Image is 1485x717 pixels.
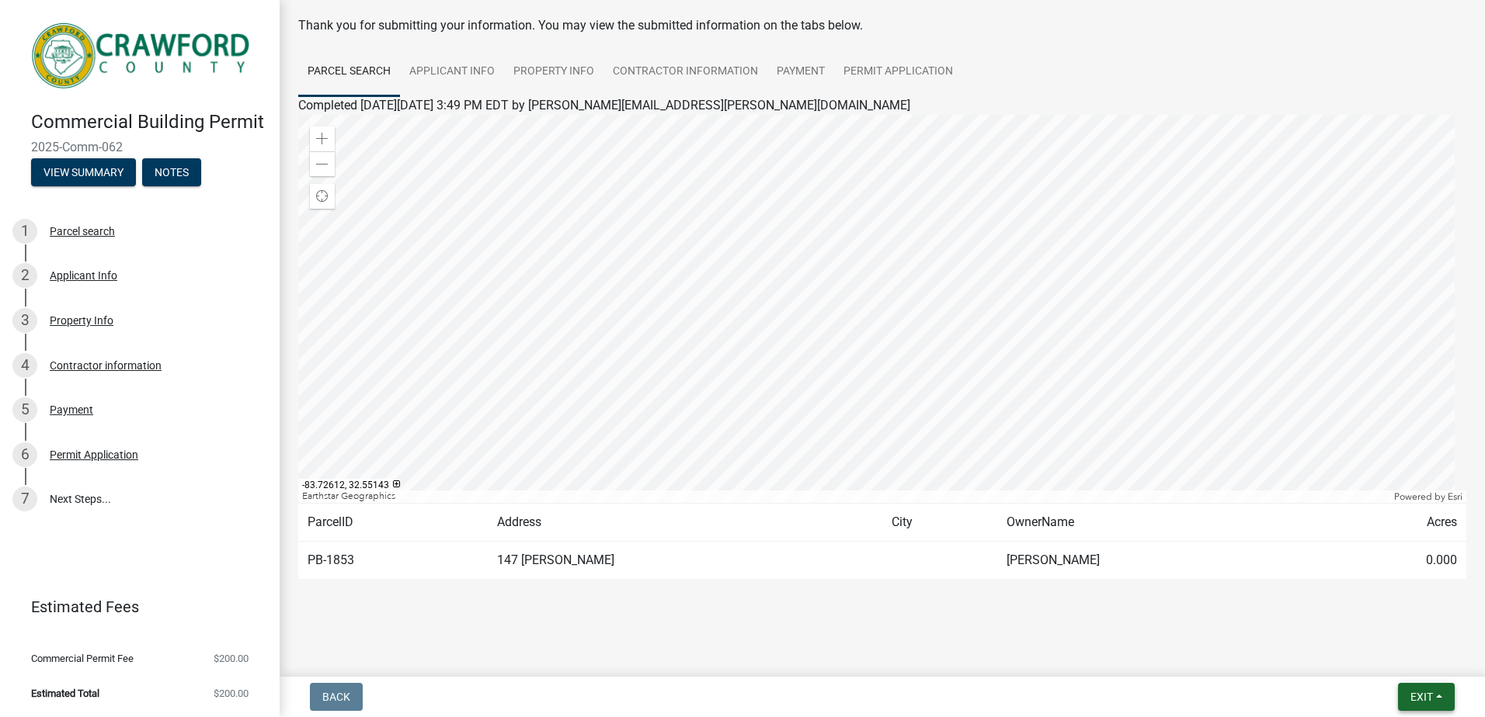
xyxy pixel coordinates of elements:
span: $200.00 [214,688,249,698]
span: Exit [1410,691,1433,703]
div: Find my location [310,184,335,209]
a: Contractor information [603,47,767,97]
td: OwnerName [997,504,1322,542]
wm-modal-confirm: Notes [142,167,201,179]
div: Permit Application [50,449,138,460]
div: Thank you for submitting your information. You may view the submitted information on the tabs below. [298,16,1466,35]
span: 2025-Comm-062 [31,140,249,154]
div: 1 [12,219,37,244]
span: Commercial Permit Fee [31,653,134,663]
td: [PERSON_NAME] [997,542,1322,580]
wm-modal-confirm: Summary [31,167,136,179]
div: Zoom out [310,151,335,176]
td: 147 [PERSON_NAME] [488,542,882,580]
div: Applicant Info [50,270,117,281]
button: Exit [1398,683,1455,711]
td: PB-1853 [298,542,488,580]
button: Notes [142,158,201,186]
a: Property Info [504,47,603,97]
h4: Commercial Building Permit [31,111,267,133]
td: ParcelID [298,504,488,542]
div: 4 [12,353,37,378]
img: Crawford County, Georgia [31,16,255,95]
div: Earthstar Geographics [298,490,1390,503]
a: Payment [767,47,834,97]
a: Applicant Info [400,47,504,97]
div: 6 [12,442,37,467]
div: 7 [12,487,37,511]
td: 0.000 [1322,542,1466,580]
a: Permit Application [834,47,962,97]
div: Zoom in [310,126,335,151]
div: 5 [12,397,37,422]
div: Payment [50,404,93,415]
a: Esri [1448,491,1462,502]
div: Powered by [1390,490,1466,503]
td: Acres [1322,504,1466,542]
span: $200.00 [214,653,249,663]
div: 2 [12,263,37,288]
span: Completed [DATE][DATE] 3:49 PM EDT by [PERSON_NAME][EMAIL_ADDRESS][PERSON_NAME][DOMAIN_NAME] [298,98,910,113]
div: Contractor information [50,360,162,371]
div: Property Info [50,315,113,326]
td: Address [488,504,882,542]
span: Back [322,691,350,703]
div: 3 [12,308,37,333]
a: Estimated Fees [12,591,255,622]
span: Estimated Total [31,688,99,698]
button: View Summary [31,158,136,186]
div: Parcel search [50,226,115,237]
button: Back [310,683,363,711]
td: City [882,504,997,542]
a: Parcel search [298,47,400,97]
